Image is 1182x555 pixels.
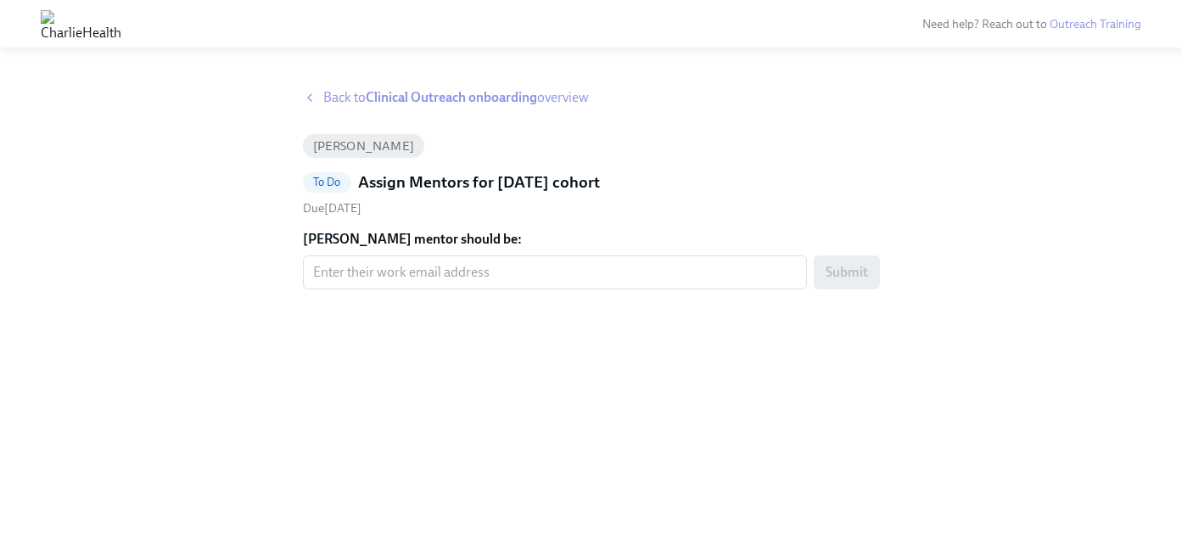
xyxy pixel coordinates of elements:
img: CharlieHealth [41,10,121,37]
input: Enter their work email address [303,255,807,289]
a: Outreach Training [1050,17,1141,31]
span: Need help? Reach out to [922,17,1141,31]
h5: Assign Mentors for [DATE] cohort [358,171,600,193]
label: [PERSON_NAME] mentor should be: [303,230,880,249]
span: To Do [303,176,351,188]
span: [PERSON_NAME] [303,140,425,153]
a: Back toClinical Outreach onboardingoverview [303,88,880,107]
strong: Clinical Outreach onboarding [366,89,537,105]
span: Saturday, September 6th 2025, 9:00 am [303,201,361,216]
span: Back to overview [323,88,589,107]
